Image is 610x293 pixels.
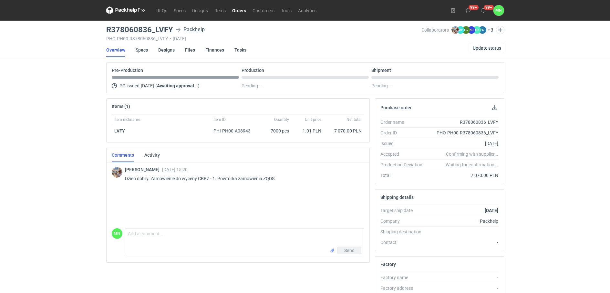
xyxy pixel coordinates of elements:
button: MN [493,5,504,16]
em: Confirming with supplier... [446,151,498,157]
span: [PERSON_NAME] [125,167,162,172]
div: 7000 pcs [259,125,292,137]
a: Analytics [295,6,320,14]
strong: [DATE] [485,208,498,213]
a: Overview [106,43,125,57]
figcaption: MN [112,228,122,239]
div: Production Deviation [380,161,428,168]
strong: Awaiting approval... [157,83,198,88]
a: Tools [278,6,295,14]
a: Designs [189,6,211,14]
span: Unit price [305,117,321,122]
div: Factory name [380,274,428,281]
figcaption: ŁD [473,26,481,34]
h2: Shipping details [380,195,414,200]
span: • [170,36,171,41]
div: - [428,274,499,281]
a: RFQs [153,6,171,14]
h2: Purchase order [380,105,412,110]
a: Customers [249,6,278,14]
h2: Factory [380,262,396,267]
div: Target ship date [380,207,428,214]
a: Activity [144,148,160,162]
div: Company [380,218,428,224]
span: Net total [346,117,362,122]
div: PO issued [112,82,239,90]
p: Dzień dobry. Zamówienie do wyceny CBBZ - 1. Powtórka zamówienia ZQDS [125,175,359,182]
span: Update status [473,46,501,50]
div: Shipping destination [380,229,428,235]
span: ) [198,83,200,88]
a: Tasks [234,43,246,57]
h3: R378060836_LVFY [106,26,173,34]
span: [DATE] [141,82,154,90]
span: Collaborators [421,27,449,33]
span: Item nickname [114,117,140,122]
span: Quantity [274,117,289,122]
div: Małgorzata Nowotna [112,228,122,239]
figcaption: ŁS [479,26,486,34]
div: Order name [380,119,428,125]
button: Send [337,247,361,254]
a: Items [211,6,229,14]
img: Michał Palasek [112,167,122,178]
span: Pending... [242,82,262,90]
button: Edit collaborators [496,26,504,34]
em: Waiting for confirmation... [446,161,498,168]
button: Update status [470,43,504,53]
span: [DATE] 15:20 [162,167,188,172]
a: Specs [171,6,189,14]
a: Specs [136,43,148,57]
span: ( [155,83,157,88]
a: Finances [205,43,224,57]
div: PHO-PH00-R378060836_LVFY [DATE] [106,36,421,41]
figcaption: ŁC [462,26,470,34]
a: Files [185,43,195,57]
div: Pending... [371,82,499,90]
div: - [428,285,499,291]
img: Michał Palasek [451,26,459,34]
div: Total [380,172,428,179]
figcaption: MP [457,26,464,34]
span: Send [344,248,355,253]
button: +3 [488,27,493,33]
div: PHI-PH00-A08943 [213,128,257,134]
div: Issued [380,140,428,147]
button: 99+ [463,5,473,15]
svg: Packhelp Pro [106,6,145,14]
div: Małgorzata Nowotna [493,5,504,16]
p: Shipment [371,68,391,73]
div: Contact [380,239,428,246]
div: Order ID [380,130,428,136]
a: Orders [229,6,249,14]
a: Comments [112,148,134,162]
span: Item ID [213,117,226,122]
p: Production [242,68,264,73]
div: PHO-PH00-R378060836_LVFY [428,130,499,136]
div: 1.01 PLN [294,128,321,134]
div: Packhelp [428,218,499,224]
strong: LVFY [114,128,125,133]
button: Download PO [491,104,499,112]
div: [DATE] [428,140,499,147]
div: 7 070.00 PLN [326,128,362,134]
figcaption: AD [468,26,475,34]
button: 99+ [478,5,489,15]
div: Packhelp [176,26,205,34]
a: Designs [158,43,175,57]
div: 7 070.00 PLN [428,172,499,179]
div: R378060836_LVFY [428,119,499,125]
div: - [428,239,499,246]
div: Factory address [380,285,428,291]
h2: Items (1) [112,104,130,109]
div: Accepted [380,151,428,157]
p: Pre-Production [112,68,143,73]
